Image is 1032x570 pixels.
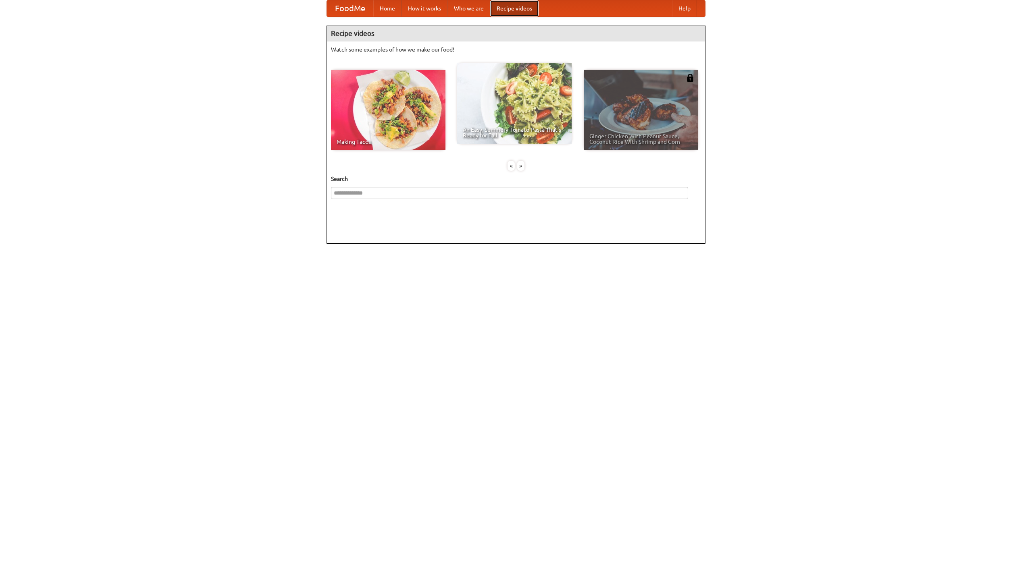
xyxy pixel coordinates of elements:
div: « [508,161,515,171]
a: Making Tacos [331,70,445,150]
h4: Recipe videos [327,25,705,41]
a: Recipe videos [490,0,539,17]
a: FoodMe [327,0,373,17]
a: Help [672,0,697,17]
span: Making Tacos [337,139,440,145]
span: An Easy, Summery Tomato Pasta That's Ready for Fall [463,127,566,138]
img: 483408.png [686,74,694,82]
div: » [517,161,524,171]
a: Home [373,0,402,17]
h5: Search [331,175,701,183]
p: Watch some examples of how we make our food! [331,46,701,54]
a: Who we are [447,0,490,17]
a: How it works [402,0,447,17]
a: An Easy, Summery Tomato Pasta That's Ready for Fall [457,63,572,144]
